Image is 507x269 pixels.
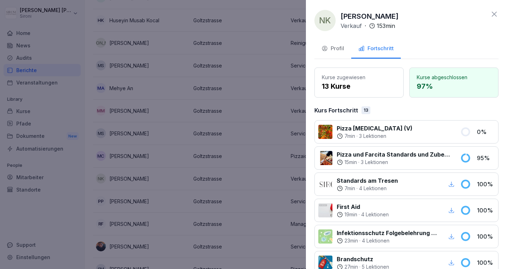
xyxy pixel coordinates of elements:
div: · [341,22,395,30]
div: NK [314,10,336,31]
button: Profil [314,40,351,59]
p: 4 Lektionen [359,185,387,192]
div: · [337,237,438,244]
p: Verkauf [341,22,362,30]
p: 23 min [344,237,358,244]
p: 97 % [417,81,491,92]
p: Kurs Fortschritt [314,106,358,115]
p: 100 % [477,206,495,215]
p: 3 Lektionen [359,133,386,140]
div: · [337,211,389,218]
div: · [337,133,412,140]
p: Infektionsschutz Folgebelehrung (nach §43 IfSG) [337,229,438,237]
p: Kurse zugewiesen [322,74,396,81]
p: 4 Lektionen [361,211,389,218]
p: Kurse abgeschlossen [417,74,491,81]
p: 4 Lektionen [362,237,389,244]
p: 153 min [377,22,395,30]
div: Fortschritt [358,45,394,53]
div: · [337,185,398,192]
p: 13 Kurse [322,81,396,92]
div: · [337,159,452,166]
p: 3 Lektionen [361,159,388,166]
button: Fortschritt [351,40,401,59]
div: 13 [361,106,370,114]
p: 0 % [477,128,495,136]
p: 95 % [477,154,495,162]
p: 7 min [344,185,355,192]
p: Brandschutz [337,255,389,263]
p: [PERSON_NAME] [341,11,399,22]
div: Profil [321,45,344,53]
p: Pizza und Farcita Standards und Zubereitung [337,150,452,159]
p: 100 % [477,232,495,241]
p: 7 min [344,133,355,140]
p: 19 min [344,211,357,218]
p: Standards am Tresen [337,176,398,185]
p: 100 % [477,180,495,188]
p: 100 % [477,258,495,267]
p: 15 min [344,159,357,166]
p: Pizza [MEDICAL_DATA] (V) [337,124,412,133]
p: First Aid [337,203,389,211]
